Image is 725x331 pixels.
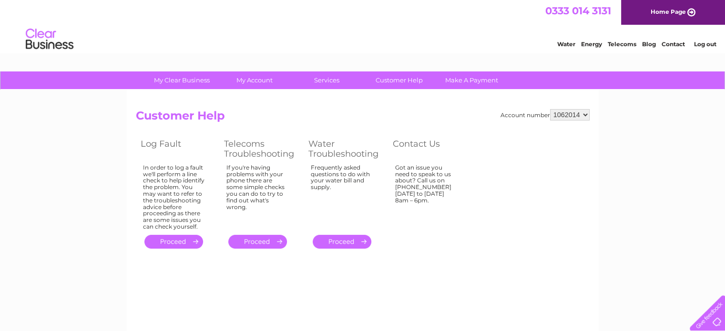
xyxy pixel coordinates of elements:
[313,235,371,249] a: .
[662,40,685,48] a: Contact
[136,136,219,161] th: Log Fault
[432,71,511,89] a: Make A Payment
[545,5,611,17] a: 0333 014 3131
[557,40,575,48] a: Water
[219,136,304,161] th: Telecoms Troubleshooting
[143,71,221,89] a: My Clear Business
[228,235,287,249] a: .
[311,164,374,226] div: Frequently asked questions to do with your water bill and supply.
[395,164,457,226] div: Got an issue you need to speak to us about? Call us on [PHONE_NUMBER] [DATE] to [DATE] 8am – 6pm.
[642,40,656,48] a: Blog
[287,71,366,89] a: Services
[608,40,636,48] a: Telecoms
[136,109,590,127] h2: Customer Help
[215,71,294,89] a: My Account
[25,25,74,54] img: logo.png
[694,40,716,48] a: Log out
[138,5,588,46] div: Clear Business is a trading name of Verastar Limited (registered in [GEOGRAPHIC_DATA] No. 3667643...
[226,164,289,226] div: If you're having problems with your phone there are some simple checks you can do to try to find ...
[144,235,203,249] a: .
[581,40,602,48] a: Energy
[360,71,439,89] a: Customer Help
[500,109,590,120] div: Account number
[388,136,471,161] th: Contact Us
[304,136,388,161] th: Water Troubleshooting
[143,164,205,230] div: In order to log a fault we'll perform a line check to help identify the problem. You may want to ...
